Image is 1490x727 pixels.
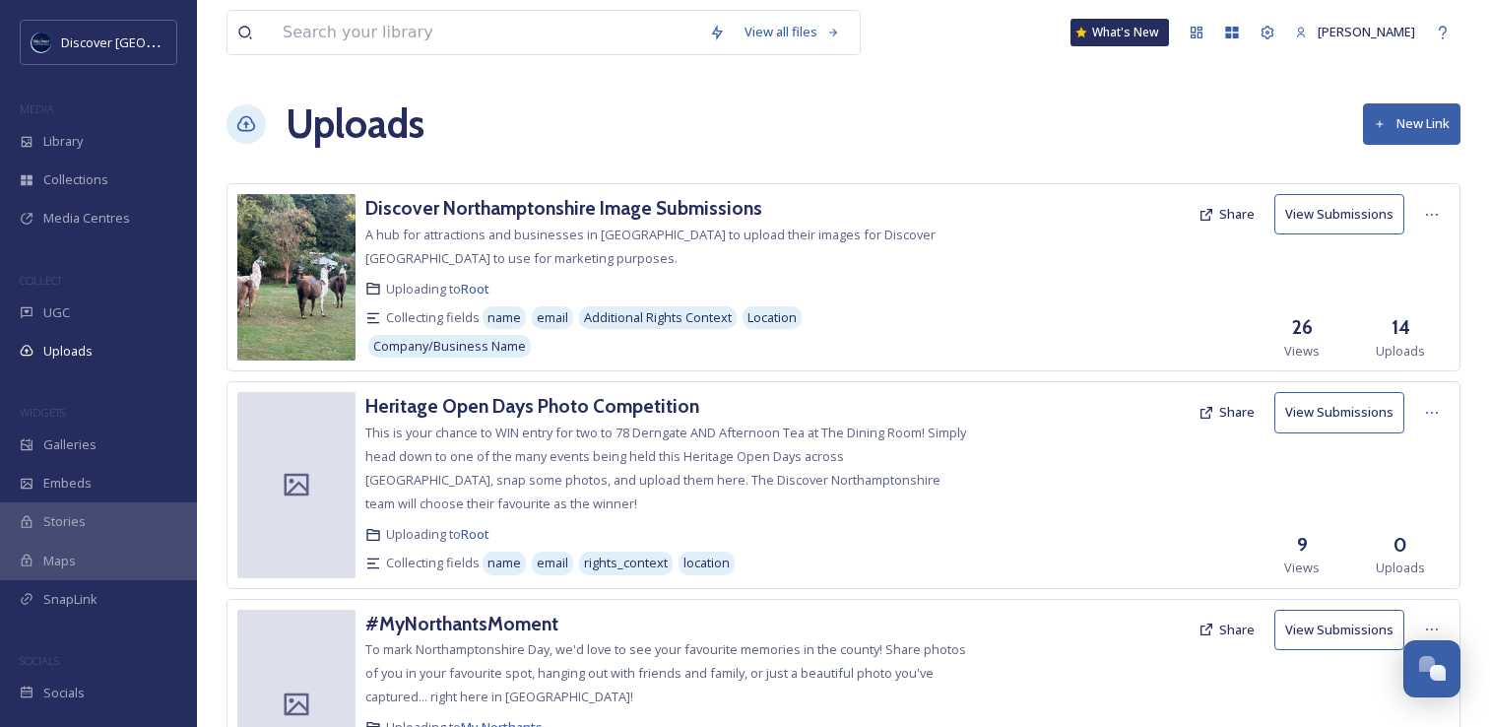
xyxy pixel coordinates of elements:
h3: Heritage Open Days Photo Competition [365,394,699,418]
span: [PERSON_NAME] [1318,23,1415,40]
span: COLLECT [20,273,62,288]
span: email [537,308,568,327]
button: Open Chat [1403,640,1460,697]
button: View Submissions [1274,392,1404,432]
button: View Submissions [1274,610,1404,650]
button: Share [1189,393,1264,431]
span: This is your chance to WIN entry for two to 78 Derngate AND Afternoon Tea at The Dining Room! Sim... [365,424,966,512]
span: Maps [43,552,76,570]
span: WIDGETS [20,405,65,420]
img: e50c4670-8564-4ec1-b871-955697971afe.jpg [237,194,356,361]
a: View Submissions [1274,194,1414,234]
h3: #MyNorthantsMoment [365,612,558,635]
span: location [683,554,730,572]
span: Media Centres [43,209,130,228]
h3: 9 [1297,531,1308,560]
span: Collecting fields [386,554,480,572]
button: Share [1189,195,1264,233]
a: View Submissions [1274,392,1414,432]
span: Stories [43,512,86,531]
span: SOCIALS [20,653,59,668]
span: name [487,554,521,572]
button: View Submissions [1274,194,1404,234]
span: Discover [GEOGRAPHIC_DATA] [61,33,240,51]
a: Heritage Open Days Photo Competition [365,392,699,421]
a: View Submissions [1274,610,1414,650]
span: Uploads [1376,342,1425,361]
button: New Link [1363,103,1460,144]
span: Galleries [43,435,97,454]
span: MEDIA [20,101,54,116]
a: Uploads [286,95,424,154]
span: Socials [43,684,85,702]
span: Collections [43,170,108,189]
a: View all files [735,13,850,51]
span: Uploading to [386,525,489,544]
span: Company/Business Name [373,337,526,356]
h3: 26 [1292,313,1313,342]
span: Uploads [43,342,93,361]
span: Uploads [1376,559,1425,577]
span: Views [1284,559,1320,577]
h3: 14 [1392,313,1410,342]
span: A hub for attractions and businesses in [GEOGRAPHIC_DATA] to upload their images for Discover [GE... [365,226,936,267]
span: Library [43,132,83,151]
a: What's New [1070,19,1169,46]
a: #MyNorthantsMoment [365,610,558,638]
span: Embeds [43,474,92,493]
span: To mark Northamptonshire Day, we'd love to see your favourite memories in the county! Share photo... [365,640,966,705]
h3: 0 [1393,531,1407,560]
span: email [537,554,568,572]
span: rights_context [584,554,668,572]
button: Share [1189,611,1264,649]
span: Views [1284,342,1320,361]
h3: Discover Northamptonshire Image Submissions [365,196,762,220]
a: Root [461,280,489,297]
span: SnapLink [43,590,97,609]
span: UGC [43,303,70,322]
a: [PERSON_NAME] [1285,13,1425,51]
img: Untitled%20design%20%282%29.png [32,33,51,52]
span: name [487,308,521,327]
span: Collecting fields [386,308,480,327]
span: Uploading to [386,280,489,298]
a: Discover Northamptonshire Image Submissions [365,194,762,223]
span: Additional Rights Context [584,308,732,327]
span: Location [747,308,797,327]
a: Root [461,525,489,543]
input: Search your library [273,11,699,54]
